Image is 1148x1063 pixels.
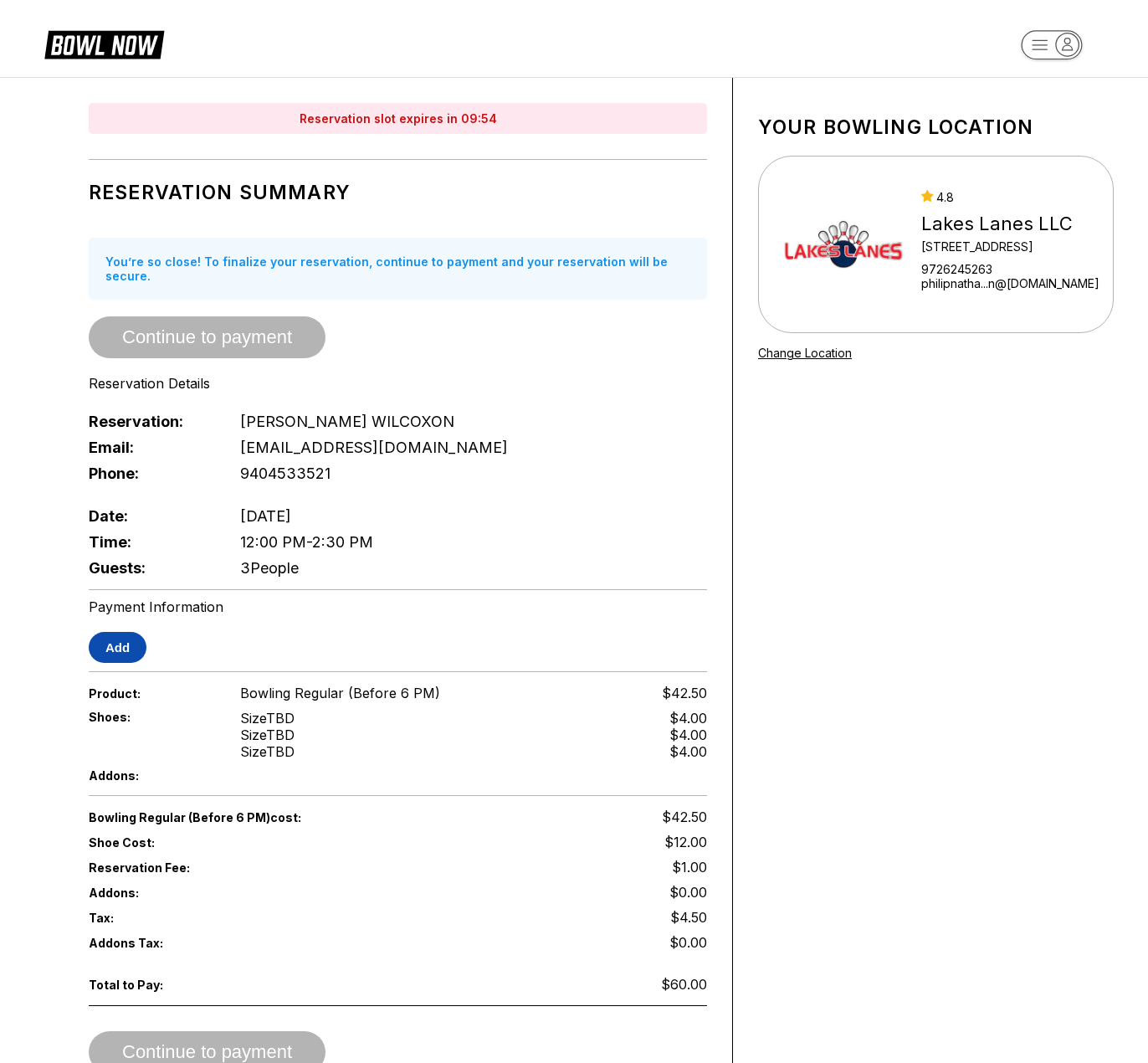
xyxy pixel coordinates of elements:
[89,439,213,456] span: Email:
[89,860,398,875] span: Reservation Fee:
[921,276,1099,290] a: philipnatha...n@[DOMAIN_NAME]
[240,685,440,701] span: Bowling Regular (Before 6 PM)
[89,632,146,663] button: Add
[240,465,331,482] span: 9404533521
[240,439,508,456] span: [EMAIL_ADDRESS][DOMAIN_NAME]
[921,213,1099,235] div: Lakes Lanes LLC
[89,103,707,134] div: Reservation slot expires in 09:54
[89,465,213,482] span: Phone:
[89,598,707,615] div: Payment Information
[662,685,707,701] span: $42.50
[240,413,454,430] span: [PERSON_NAME] WILCOXON
[89,710,213,724] span: Shoes:
[781,182,906,307] img: Lakes Lanes LLC
[240,743,295,760] div: Size TBD
[89,413,213,430] span: Reservation:
[669,710,707,727] div: $4.00
[89,886,213,900] span: Addons:
[89,835,213,850] span: Shoe Cost:
[662,809,707,825] span: $42.50
[240,727,295,743] div: Size TBD
[89,507,213,525] span: Date:
[669,727,707,743] div: $4.00
[89,978,213,992] span: Total to Pay:
[669,743,707,760] div: $4.00
[664,834,707,850] span: $12.00
[89,559,213,577] span: Guests:
[89,936,213,950] span: Addons Tax:
[240,710,295,727] div: Size TBD
[89,686,213,701] span: Product:
[89,533,213,551] span: Time:
[669,884,707,901] span: $0.00
[240,507,291,525] span: [DATE]
[670,909,707,926] span: $4.50
[921,262,1099,276] div: 9726245263
[89,375,707,392] div: Reservation Details
[240,533,373,551] span: 12:00 PM - 2:30 PM
[758,116,1114,139] h1: Your bowling location
[89,238,707,300] div: You’re so close! To finalize your reservation, continue to payment and your reservation will be s...
[921,190,1099,204] div: 4.8
[758,346,852,360] a: Change Location
[921,239,1099,254] div: [STREET_ADDRESS]
[89,810,398,824] span: Bowling Regular (Before 6 PM) cost:
[240,559,299,577] span: 3 People
[669,934,707,951] span: $0.00
[89,911,213,925] span: Tax:
[672,859,707,876] span: $1.00
[89,768,213,783] span: Addons:
[89,181,707,204] h1: Reservation Summary
[661,976,707,993] span: $60.00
